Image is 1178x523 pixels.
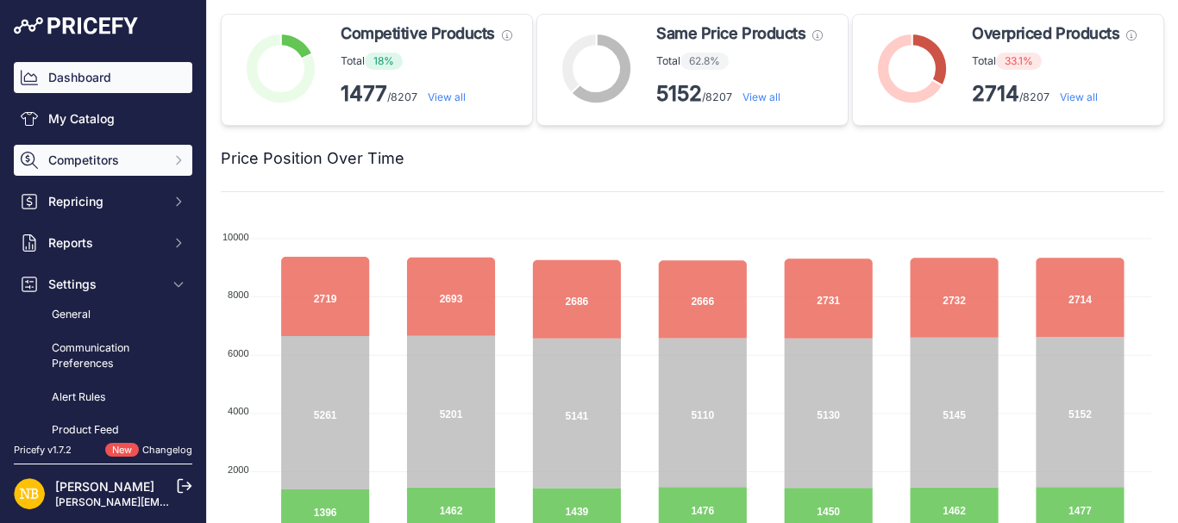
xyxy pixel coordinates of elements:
a: View all [428,90,466,103]
button: Repricing [14,186,192,217]
span: New [105,443,139,458]
span: Settings [48,276,161,293]
a: View all [743,90,780,103]
span: Overpriced Products [972,22,1119,46]
a: Product Feed [14,415,192,445]
p: /8207 [341,80,512,108]
a: Alert Rules [14,383,192,413]
button: Reports [14,227,192,258]
span: 18% [365,53,403,70]
a: Dashboard [14,62,192,93]
span: Repricing [48,193,161,210]
tspan: 10000 [222,232,249,242]
a: Communication Preferences [14,333,192,379]
span: 33.1% [996,53,1042,70]
span: Competitors [48,152,161,169]
p: Total [656,53,823,70]
a: General [14,300,192,330]
p: /8207 [656,80,823,108]
a: My Catalog [14,103,192,134]
tspan: 4000 [228,406,248,416]
a: [PERSON_NAME][EMAIL_ADDRESS][DOMAIN_NAME] [55,495,321,508]
span: 62.8% [680,53,729,70]
strong: 2714 [972,81,1019,106]
a: Changelog [142,444,192,456]
span: Competitive Products [341,22,495,46]
a: [PERSON_NAME] [55,479,154,494]
span: Reports [48,234,161,252]
button: Competitors [14,145,192,176]
strong: 1477 [341,81,387,106]
button: Settings [14,269,192,300]
strong: 5152 [656,81,702,106]
p: /8207 [972,80,1137,108]
span: Same Price Products [656,22,805,46]
a: View all [1060,90,1098,103]
tspan: 6000 [228,348,248,358]
tspan: 8000 [228,290,248,300]
p: Total [341,53,512,70]
h2: Price Position Over Time [221,146,404,171]
tspan: 2000 [228,464,248,475]
p: Total [972,53,1137,70]
img: Pricefy Logo [14,17,138,34]
div: Pricefy v1.7.2 [14,443,72,458]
